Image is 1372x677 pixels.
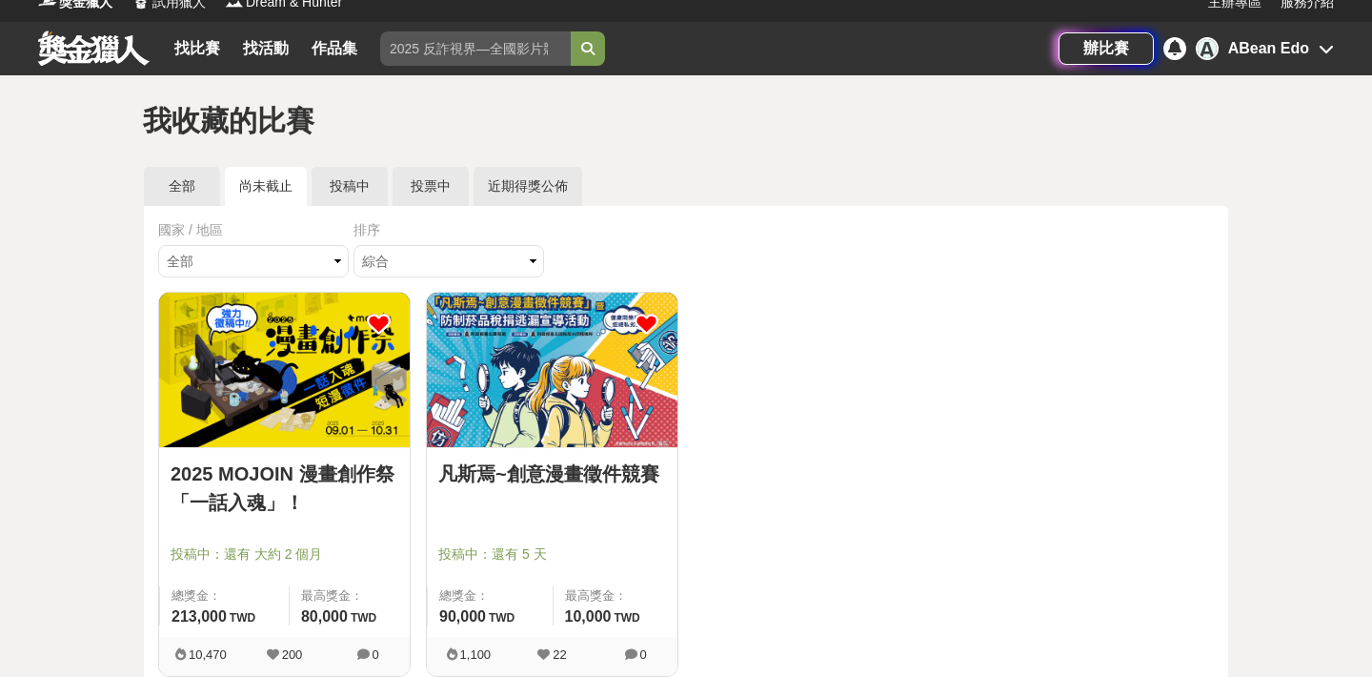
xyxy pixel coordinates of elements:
[171,608,227,625] span: 213,000
[189,647,227,662] span: 10,470
[489,611,514,625] span: TWD
[143,104,1229,138] h1: 我收藏的比賽
[144,167,220,206] a: 全部
[353,220,549,240] div: 排序
[373,647,379,662] span: 0
[474,167,582,206] a: 近期得獎公佈
[171,460,398,517] a: 2025 MOJOIN 漫畫創作祭「一話入魂」！
[171,586,277,605] span: 總獎金：
[427,293,677,447] img: Cover Image
[427,293,677,448] a: Cover Image
[301,608,348,625] span: 80,000
[565,586,667,605] span: 最高獎金：
[1196,37,1219,60] div: A
[640,647,647,662] span: 0
[614,611,639,625] span: TWD
[312,167,388,206] a: 投稿中
[230,611,255,625] span: TWD
[460,647,492,662] span: 1,100
[565,608,612,625] span: 10,000
[438,544,666,564] span: 投稿中：還有 5 天
[235,35,296,62] a: 找活動
[171,544,398,564] span: 投稿中：還有 大約 2 個月
[351,611,376,625] span: TWD
[282,647,303,662] span: 200
[1228,37,1309,60] div: ABean Edo
[158,220,353,240] div: 國家 / 地區
[159,293,410,447] img: Cover Image
[438,460,666,488] a: 凡斯焉~創意漫畫徵件競賽
[393,167,469,206] a: 投票中
[380,31,571,66] input: 2025 反詐視界—全國影片競賽
[301,586,398,605] span: 最高獎金：
[439,586,541,605] span: 總獎金：
[553,647,566,662] span: 22
[167,35,228,62] a: 找比賽
[304,35,365,62] a: 作品集
[439,608,486,625] span: 90,000
[159,293,410,448] a: Cover Image
[225,167,307,206] a: 尚未截止
[1059,32,1154,65] a: 辦比賽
